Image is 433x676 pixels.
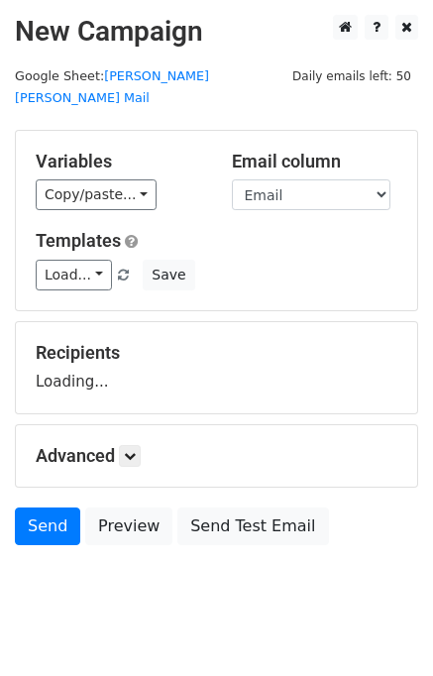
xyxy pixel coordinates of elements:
[15,507,80,545] a: Send
[15,15,418,49] h2: New Campaign
[36,151,202,172] h5: Variables
[36,230,121,251] a: Templates
[36,342,397,394] div: Loading...
[285,65,418,87] span: Daily emails left: 50
[36,260,112,290] a: Load...
[285,68,418,83] a: Daily emails left: 50
[36,179,157,210] a: Copy/paste...
[15,68,209,106] small: Google Sheet:
[36,445,397,467] h5: Advanced
[232,151,398,172] h5: Email column
[85,507,172,545] a: Preview
[143,260,194,290] button: Save
[177,507,328,545] a: Send Test Email
[15,68,209,106] a: [PERSON_NAME] [PERSON_NAME] Mail
[36,342,397,364] h5: Recipients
